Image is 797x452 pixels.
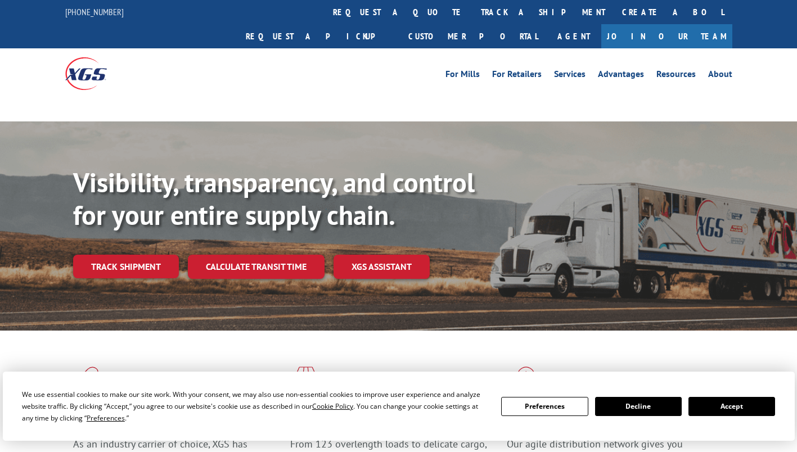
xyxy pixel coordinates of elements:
[708,70,732,82] a: About
[73,367,108,396] img: xgs-icon-total-supply-chain-intelligence-red
[598,70,644,82] a: Advantages
[87,413,125,423] span: Preferences
[22,388,488,424] div: We use essential cookies to make our site work. With your consent, we may also use non-essential ...
[492,70,542,82] a: For Retailers
[688,397,775,416] button: Accept
[237,24,400,48] a: Request a pickup
[73,255,179,278] a: Track shipment
[656,70,696,82] a: Resources
[554,70,586,82] a: Services
[290,367,317,396] img: xgs-icon-focused-on-flooring-red
[312,401,353,411] span: Cookie Policy
[445,70,480,82] a: For Mills
[73,165,475,232] b: Visibility, transparency, and control for your entire supply chain.
[65,6,124,17] a: [PHONE_NUMBER]
[546,24,601,48] a: Agent
[188,255,325,279] a: Calculate transit time
[601,24,732,48] a: Join Our Team
[507,367,546,396] img: xgs-icon-flagship-distribution-model-red
[3,372,795,441] div: Cookie Consent Prompt
[400,24,546,48] a: Customer Portal
[501,397,588,416] button: Preferences
[334,255,430,279] a: XGS ASSISTANT
[595,397,682,416] button: Decline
